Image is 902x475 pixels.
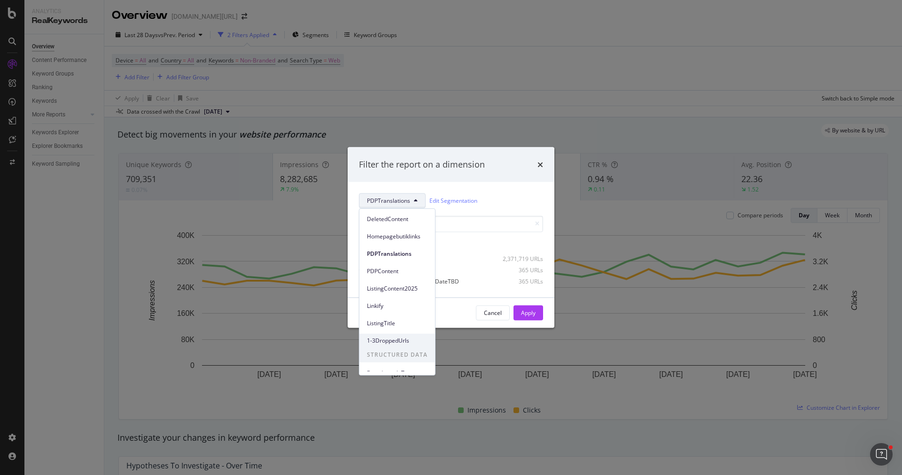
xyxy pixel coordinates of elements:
input: Search [359,215,543,232]
button: PDPTranslations [359,193,426,208]
div: 365 URLs [497,266,543,274]
div: Filter the report on a dimension [359,159,485,171]
div: modal [348,147,554,328]
span: Homepagebutiklinks [367,232,428,240]
iframe: Intercom live chat [870,443,893,466]
span: STRUCTURED DATA [359,347,435,362]
span: PDPContent [367,267,428,275]
span: Linkify [367,301,428,310]
div: Apply [521,309,536,317]
button: Apply [513,305,543,320]
a: Edit Segmentation [429,196,477,206]
div: 365 URLs [497,277,543,285]
div: Cancel [484,309,502,317]
span: ListingContent2025 [367,284,428,292]
div: 2,371,719 URLs [497,255,543,263]
div: times [537,159,543,171]
div: Select all data available [359,239,543,247]
button: Cancel [476,305,510,320]
span: ListingTitle [367,319,428,327]
span: PDPTranslations [367,249,428,258]
span: DeletedContent [367,215,428,223]
span: PDPTranslations [367,197,410,205]
span: 1-3DroppedUrls [367,336,428,345]
span: Breadcrumb Tree [367,368,428,377]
